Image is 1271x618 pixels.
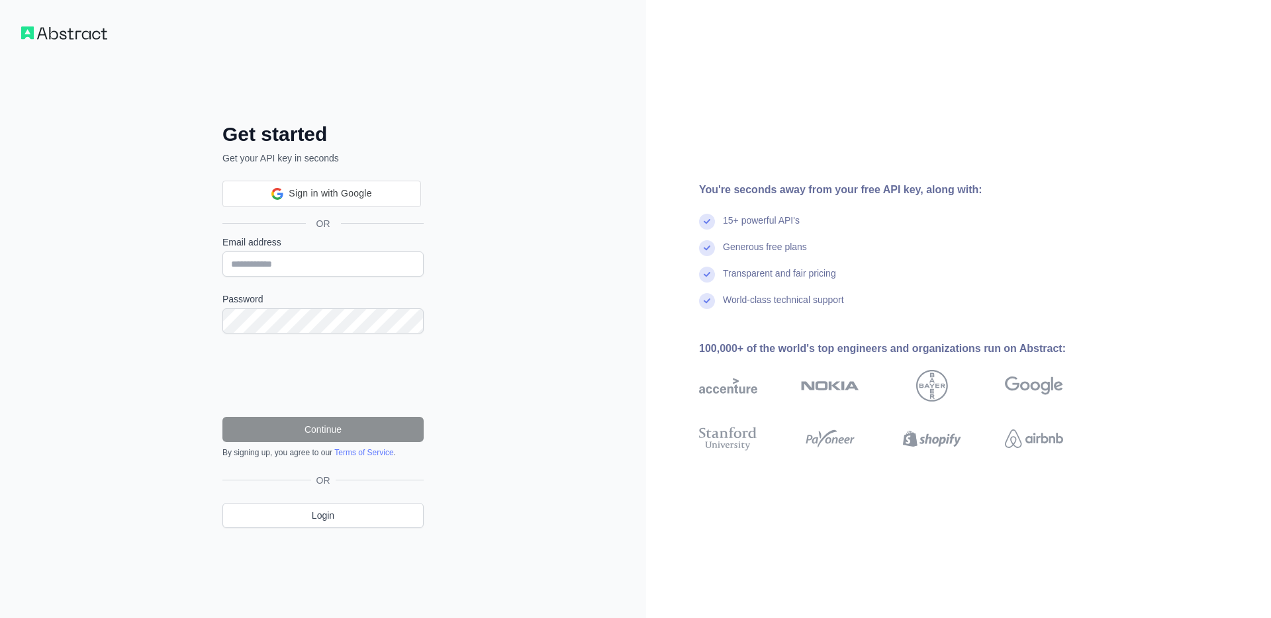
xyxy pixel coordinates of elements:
span: OR [311,474,336,487]
img: airbnb [1005,424,1063,453]
div: Transparent and fair pricing [723,267,836,293]
img: nokia [801,370,859,402]
p: Get your API key in seconds [222,152,424,165]
img: bayer [916,370,948,402]
iframe: reCAPTCHA [222,349,424,401]
button: Continue [222,417,424,442]
img: shopify [903,424,961,453]
img: check mark [699,214,715,230]
div: Sign in with Google [222,181,421,207]
span: Sign in with Google [289,187,371,200]
div: Generous free plans [723,240,807,267]
div: You're seconds away from your free API key, along with: [699,182,1106,198]
label: Email address [222,236,424,249]
img: google [1005,370,1063,402]
img: check mark [699,293,715,309]
img: check mark [699,240,715,256]
div: World-class technical support [723,293,844,320]
div: 15+ powerful API's [723,214,800,240]
a: Login [222,503,424,528]
img: check mark [699,267,715,283]
label: Password [222,292,424,306]
img: Workflow [21,26,107,40]
div: 100,000+ of the world's top engineers and organizations run on Abstract: [699,341,1106,357]
h2: Get started [222,122,424,146]
img: stanford university [699,424,757,453]
img: accenture [699,370,757,402]
div: By signing up, you agree to our . [222,447,424,458]
span: OR [306,217,341,230]
a: Terms of Service [334,448,393,457]
img: payoneer [801,424,859,453]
